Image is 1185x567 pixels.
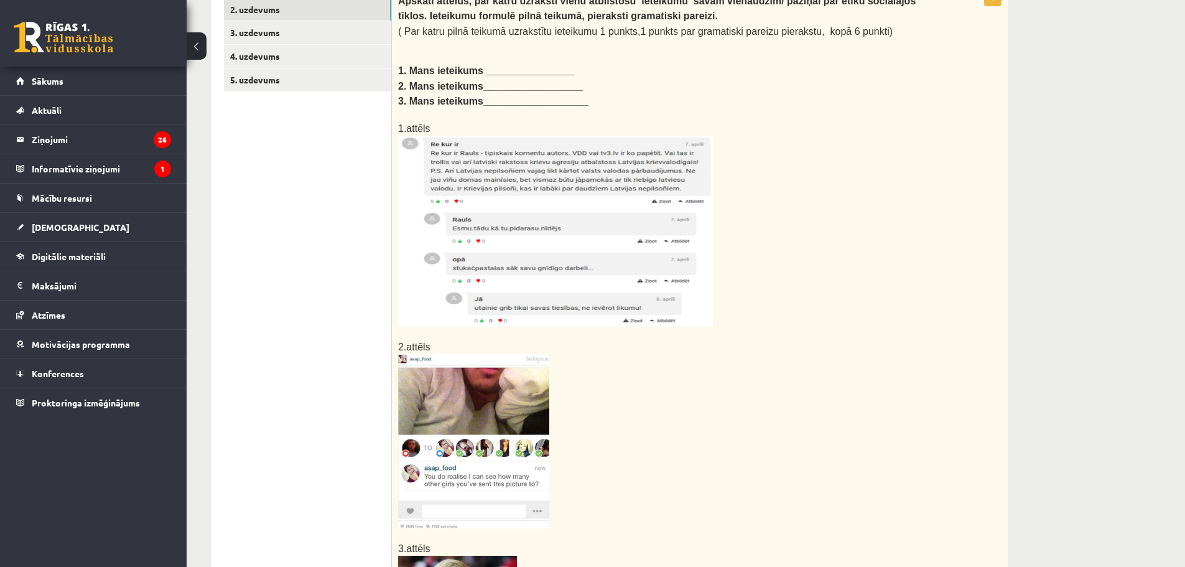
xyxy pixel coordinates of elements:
[16,67,171,95] a: Sākums
[32,125,171,154] legend: Ziņojumi
[398,136,713,327] img: media
[32,251,106,262] span: Digitālie materiāli
[398,543,430,554] span: 3.attēls
[16,242,171,271] a: Digitālie materiāli
[224,68,391,91] a: 5. uzdevums
[32,105,62,116] span: Aktuāli
[32,192,92,204] span: Mācību resursi
[32,271,171,300] legend: Maksājumi
[398,354,549,528] img: media
[398,26,893,37] span: ( Par katru pilnā teikumā uzrakstītu ieteikumu 1 punkts,1 punkts par gramatiski pareizu pierakstu...
[16,388,171,417] a: Proktoringa izmēģinājums
[154,161,171,177] i: 1
[16,301,171,329] a: Atzīmes
[12,12,590,26] body: Визуальный текстовый редактор, wiswyg-editor-user-answer-47024940132260
[32,154,171,183] legend: Informatīvie ziņojumi
[398,96,588,106] b: 3. Mans ieteikums___________________
[398,81,583,91] b: 2. Mans ieteikums__________________
[224,45,391,68] a: 4. uzdevums
[32,75,63,87] span: Sākums
[16,271,171,300] a: Maksājumi
[32,309,65,321] span: Atzīmes
[398,65,575,76] b: 1. Mans ieteikums ________________
[16,125,171,154] a: Ziņojumi26
[224,21,391,44] a: 3. uzdevums
[154,131,171,148] i: 26
[16,330,171,358] a: Motivācijas programma
[32,368,84,379] span: Konferences
[16,96,171,124] a: Aktuāli
[16,359,171,388] a: Konferences
[32,222,129,233] span: [DEMOGRAPHIC_DATA]
[398,123,430,134] span: 1.attēls
[14,22,113,53] a: Rīgas 1. Tālmācības vidusskola
[32,339,130,350] span: Motivācijas programma
[16,184,171,212] a: Mācību resursi
[398,342,430,352] span: 2.attēls
[32,397,140,408] span: Proktoringa izmēģinājums
[16,213,171,241] a: [DEMOGRAPHIC_DATA]
[16,154,171,183] a: Informatīvie ziņojumi1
